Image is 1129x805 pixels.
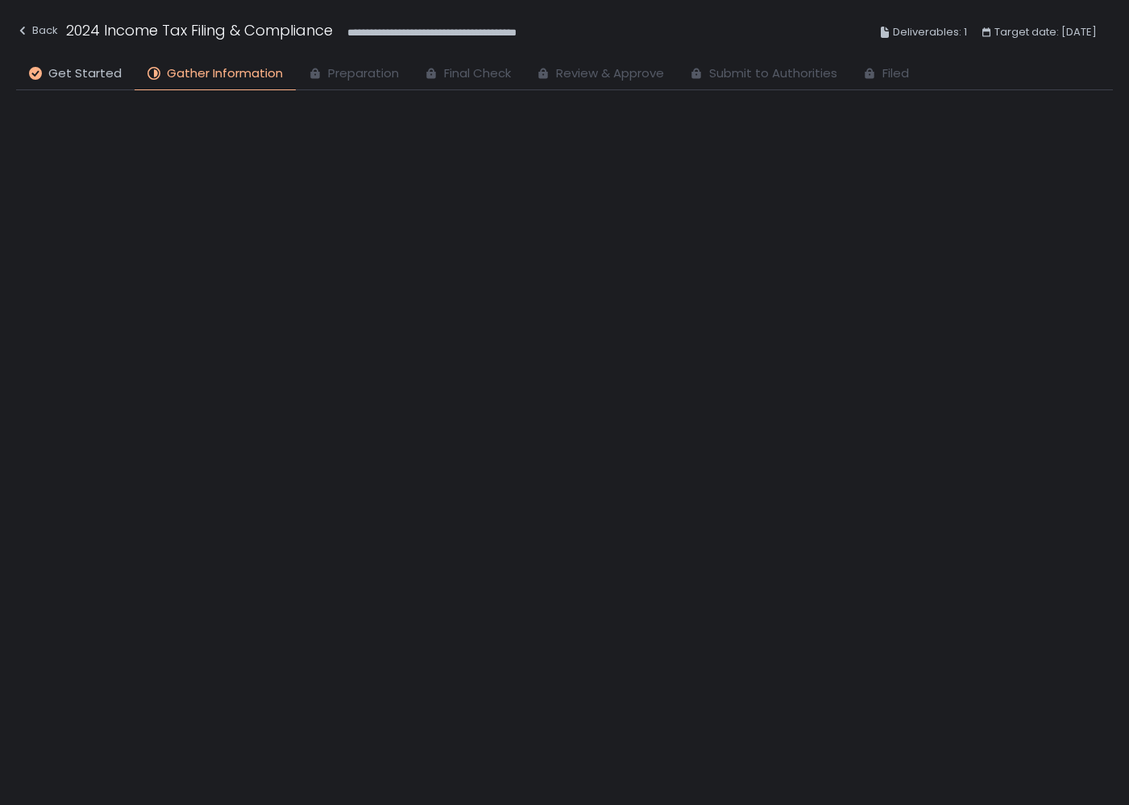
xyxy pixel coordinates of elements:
span: Deliverables: 1 [893,23,967,42]
span: Review & Approve [556,64,664,83]
button: Back [16,19,58,46]
span: Get Started [48,64,122,83]
h1: 2024 Income Tax Filing & Compliance [66,19,333,41]
span: Submit to Authorities [709,64,837,83]
span: Preparation [328,64,399,83]
div: Back [16,21,58,40]
span: Gather Information [167,64,283,83]
span: Target date: [DATE] [994,23,1097,42]
span: Final Check [444,64,511,83]
span: Filed [882,64,909,83]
